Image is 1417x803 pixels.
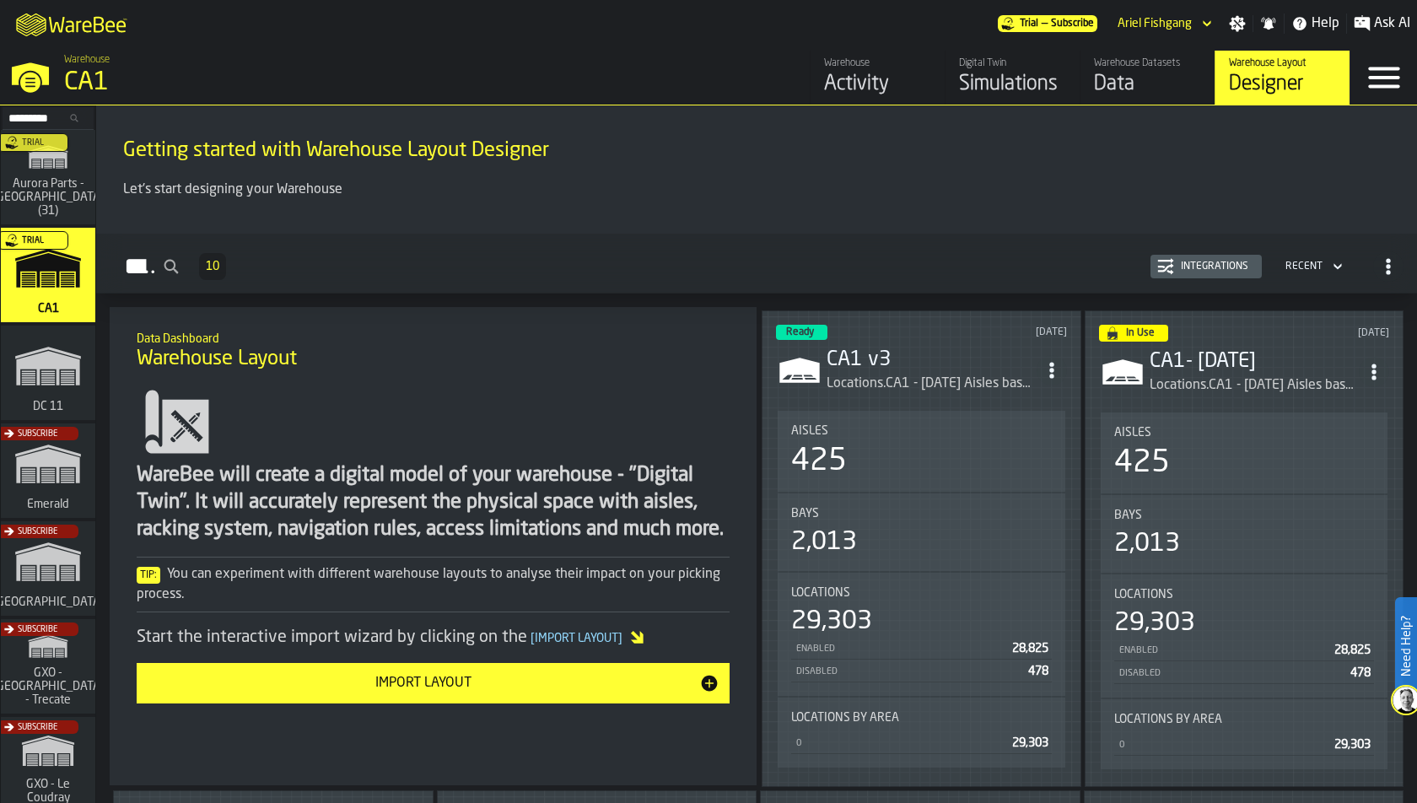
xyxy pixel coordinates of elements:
span: 29,303 [1012,737,1048,749]
div: StatList-item-Disabled [791,660,1052,682]
div: StatList-item-0 [1114,733,1375,756]
div: CA1- 09-25-25 [1150,348,1360,375]
label: Need Help? [1397,599,1415,693]
p: Let's start designing your Warehouse [123,180,1390,200]
span: In Use [1126,328,1155,338]
div: Data [1094,71,1201,98]
span: Locations [1114,588,1173,601]
h3: CA1 v3 [827,347,1037,374]
div: Activity [824,71,931,98]
div: status-4 2 [1099,325,1168,342]
span: Subscribe [18,723,57,732]
div: ButtonLoadMore-Load More-Prev-First-Last [192,253,233,280]
div: CA1 [64,67,520,98]
span: — [1042,18,1048,30]
div: Designer [1229,71,1336,98]
div: Enabled [795,644,1005,655]
div: Enabled [1118,645,1328,656]
label: button-toggle-Menu [1350,51,1417,105]
div: StatList-item-Disabled [1114,661,1375,684]
div: stat-Bays [778,493,1065,571]
div: DropdownMenuValue-Ariel Fishgang [1118,17,1192,30]
div: You can experiment with different warehouse layouts to analyse their impact on your picking process. [137,564,730,605]
a: link-to-/wh/i/76e2a128-1b54-4d66-80d4-05ae4c277723/feed/ [810,51,945,105]
span: Import Layout [527,633,626,644]
div: title-Warehouse Layout [123,321,743,381]
span: 28,825 [1012,643,1048,655]
div: ItemListCard- [110,307,757,785]
section: card-LayoutDashboardCard [1099,409,1390,773]
div: Menu Subscription [998,15,1097,32]
div: StatList-item-Enabled [1114,639,1375,661]
span: Subscribe [18,625,57,634]
h2: button-Layouts [96,234,1417,294]
div: Title [1114,509,1375,522]
span: 478 [1350,667,1371,679]
span: 10 [206,261,219,272]
a: link-to-/wh/i/76e2a128-1b54-4d66-80d4-05ae4c277723/data [1080,51,1215,105]
div: ItemListCard- [96,105,1417,234]
div: Title [1114,713,1375,726]
div: Title [791,711,1052,725]
div: Import Layout [147,673,699,693]
span: Bays [1114,509,1142,522]
a: link-to-/wh/i/b5402f52-ce28-4f27-b3d4-5c6d76174849/simulations [1,521,95,619]
span: Subscribe [1051,18,1094,30]
span: Subscribe [18,527,57,536]
span: Locations by Area [1114,713,1222,726]
span: Trial [22,236,44,245]
span: Locations by Area [791,711,899,725]
div: Simulations [959,71,1066,98]
div: Title [791,586,1052,600]
span: Ask AI [1374,13,1410,34]
div: Warehouse Layout [1229,57,1336,69]
span: 29,303 [1334,739,1371,751]
div: Title [791,507,1052,520]
div: StatList-item-Enabled [791,637,1052,660]
div: Title [791,424,1052,438]
a: link-to-/wh/i/7274009e-5361-4e21-8e36-7045ee840609/simulations [1,619,95,717]
h2: Sub Title [123,134,1390,137]
div: 0 [795,738,1005,749]
div: DropdownMenuValue-4 [1285,261,1323,272]
span: Getting started with Warehouse Layout Designer [123,137,549,164]
label: button-toggle-Notifications [1253,15,1284,32]
div: 2,013 [1114,529,1180,559]
div: StatList-item-0 [791,731,1052,754]
button: button-Integrations [1150,255,1262,278]
span: Aisles [791,424,828,438]
span: [ [531,633,535,644]
h3: CA1- [DATE] [1150,348,1360,375]
a: link-to-/wh/i/76e2a128-1b54-4d66-80d4-05ae4c277723/simulations [1,228,95,326]
div: Updated: 07/10/2025, 00:52:36 Created: 06/10/2025, 22:08:33 [949,326,1067,338]
section: card-LayoutDashboardCard [776,407,1067,771]
div: Title [1114,426,1375,439]
div: Disabled [1118,668,1344,679]
div: 425 [791,445,847,478]
span: Trial [1020,18,1038,30]
div: DropdownMenuValue-Ariel Fishgang [1111,13,1215,34]
div: stat-Aisles [1101,412,1388,493]
div: Locations.CA1 - [DATE] Aisles based [827,374,1037,394]
div: Start the interactive import wizard by clicking on the [137,626,730,649]
div: Warehouse Datasets [1094,57,1201,69]
div: WareBee will create a digital model of your warehouse - "Digital Twin". It will accurately repres... [137,462,730,543]
span: ] [618,633,622,644]
span: 28,825 [1334,644,1371,656]
a: link-to-/wh/i/aa2e4adb-2cd5-4688-aa4a-ec82bcf75d46/simulations [1,130,95,228]
a: link-to-/wh/i/76e2a128-1b54-4d66-80d4-05ae4c277723/designer [1215,51,1350,105]
span: Aisles [1114,426,1151,439]
div: 0 [1118,740,1328,751]
div: Locations.CA1 - 08.26.25 Aisles based [827,374,1037,394]
a: link-to-/wh/i/2e91095d-d0fa-471d-87cf-b9f7f81665fc/simulations [1,326,95,423]
div: Disabled [795,666,1021,677]
div: Updated: 25/09/2025, 21:24:04 Created: 25/09/2025, 21:17:00 [1280,327,1389,339]
a: link-to-/wh/i/76e2a128-1b54-4d66-80d4-05ae4c277723/simulations [945,51,1080,105]
div: Integrations [1174,261,1255,272]
span: Warehouse Layout [137,346,297,373]
span: Subscribe [18,429,57,439]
